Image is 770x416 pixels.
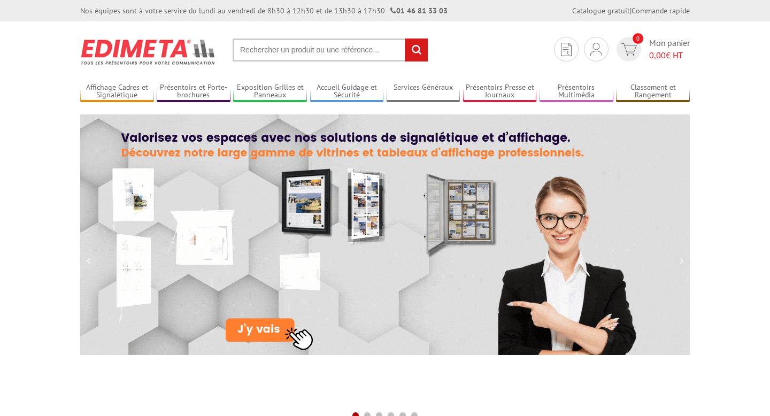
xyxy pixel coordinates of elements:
div: | [572,5,690,16]
img: devis rapide [590,43,602,56]
a: Présentoirs Multimédia [540,83,613,101]
span: 0,00 [649,50,666,60]
a: Présentoirs et Porte-brochures [157,83,230,101]
a: Commande rapide [632,6,690,16]
a: Affichage Cadres et Signalétique [80,83,154,101]
span: € HT [649,49,690,61]
strong: 01 46 81 33 03 [390,6,448,16]
a: Présentoirs Presse et Journaux [463,83,537,101]
a: Accueil Guidage et Sécurité [310,83,384,101]
a: devis rapide 0 Mon panier 0,00€ HT [614,37,690,61]
a: Services Généraux [387,83,460,101]
img: Présentoir, panneau, stand - Edimeta - PLV, affichage, mobilier bureau, entreprise [80,32,217,72]
img: devis rapide [621,43,637,56]
input: rechercher [405,38,428,61]
img: devis rapide [561,43,572,56]
a: Catalogue gratuit [572,6,630,16]
a: Classement et Rangement [616,83,690,101]
div: Nos équipes sont à votre service du lundi au vendredi de 8h30 à 12h30 et de 13h30 à 17h30 [80,5,448,16]
span: 0 [633,33,643,44]
span: Mon panier [649,37,690,61]
a: Exposition Grilles et Panneaux [233,83,307,101]
input: Rechercher un produit ou une référence... [233,38,428,61]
